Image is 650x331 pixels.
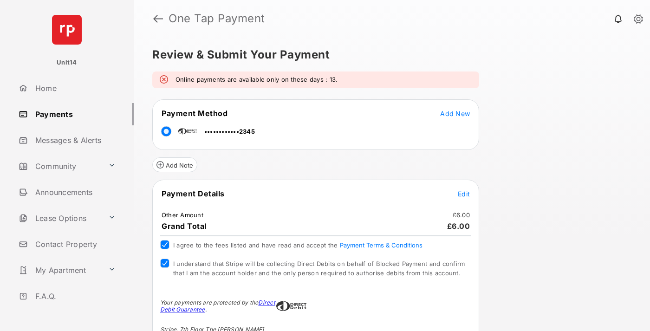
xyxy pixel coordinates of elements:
p: Unit14 [57,58,77,67]
td: £6.00 [452,211,470,219]
a: Contact Property [15,233,134,255]
h5: Review & Submit Your Payment [152,49,624,60]
a: Community [15,155,104,177]
span: £6.00 [447,221,470,231]
span: Add New [440,110,470,117]
a: Home [15,77,134,99]
a: Direct Debit Guarantee [160,299,275,313]
img: svg+xml;base64,PHN2ZyB4bWxucz0iaHR0cDovL3d3dy53My5vcmcvMjAwMC9zdmciIHdpZHRoPSI2NCIgaGVpZ2h0PSI2NC... [52,15,82,45]
button: Add Note [152,157,197,172]
span: Edit [458,190,470,198]
a: Messages & Alerts [15,129,134,151]
button: I agree to the fees listed and have read and accept the [340,241,422,249]
button: Edit [458,189,470,198]
a: Payments [15,103,134,125]
em: Online payments are available only on these days : 13. [175,75,338,84]
span: ••••••••••••2345 [204,128,255,135]
a: F.A.Q. [15,285,134,307]
a: Announcements [15,181,134,203]
span: Payment Method [162,109,227,118]
span: I understand that Stripe will be collecting Direct Debits on behalf of Blocked Payment and confir... [173,260,465,277]
span: Payment Details [162,189,225,198]
a: My Apartment [15,259,104,281]
div: Your payments are protected by the . [160,299,276,313]
span: Grand Total [162,221,207,231]
td: Other Amount [161,211,204,219]
button: Add New [440,109,470,118]
a: Lease Options [15,207,104,229]
span: I agree to the fees listed and have read and accept the [173,241,422,249]
strong: One Tap Payment [169,13,265,24]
